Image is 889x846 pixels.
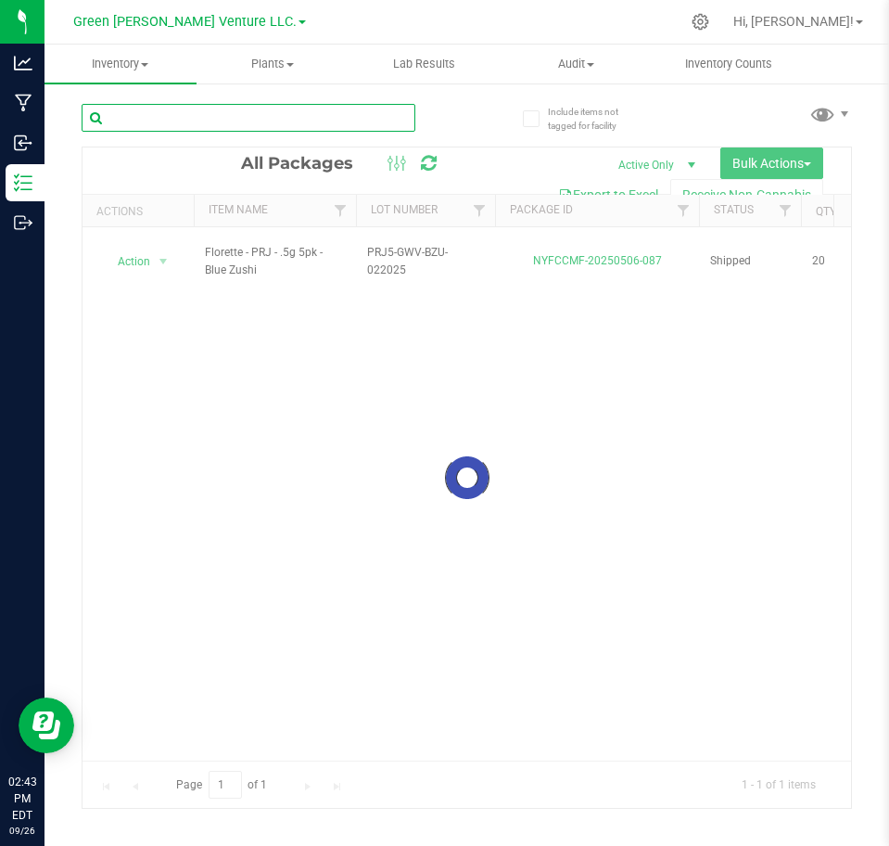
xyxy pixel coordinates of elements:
[733,14,854,29] span: Hi, [PERSON_NAME]!
[197,45,349,83] a: Plants
[82,104,415,132] input: Search Package ID, Item Name, SKU, Lot or Part Number...
[73,14,297,30] span: Green [PERSON_NAME] Venture LLC.
[349,45,501,83] a: Lab Results
[19,698,74,753] iframe: Resource center
[660,56,797,72] span: Inventory Counts
[368,56,480,72] span: Lab Results
[548,105,641,133] span: Include items not tagged for facility
[653,45,805,83] a: Inventory Counts
[14,94,32,112] inline-svg: Manufacturing
[14,173,32,192] inline-svg: Inventory
[44,45,197,83] a: Inventory
[8,774,36,824] p: 02:43 PM EDT
[14,134,32,152] inline-svg: Inbound
[502,56,652,72] span: Audit
[501,45,653,83] a: Audit
[689,13,712,31] div: Manage settings
[14,54,32,72] inline-svg: Analytics
[14,213,32,232] inline-svg: Outbound
[8,824,36,838] p: 09/26
[197,56,348,72] span: Plants
[44,56,197,72] span: Inventory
